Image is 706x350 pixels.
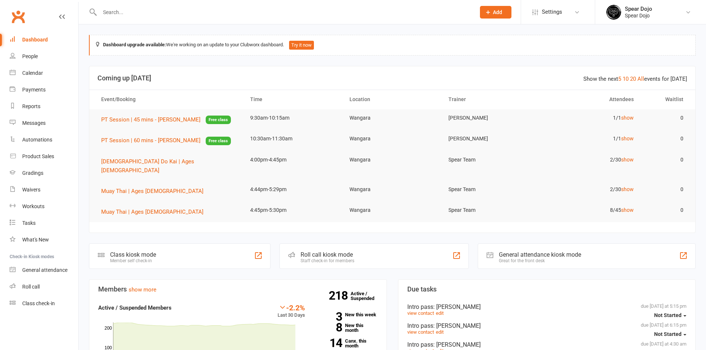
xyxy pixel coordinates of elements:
[316,337,342,349] strong: 14
[22,70,43,76] div: Calendar
[316,339,378,348] a: 14Canx. this month
[22,137,52,143] div: Automations
[101,209,203,215] span: Muay Thai | Ages [DEMOGRAPHIC_DATA]
[541,201,640,219] td: 8/45
[101,136,231,145] button: PT Session | 60 mins - [PERSON_NAME]Free class
[329,290,351,301] strong: 218
[22,120,46,126] div: Messages
[583,74,687,83] div: Show the next events for [DATE]
[541,181,640,198] td: 2/30
[101,116,200,123] span: PT Session | 45 mins - [PERSON_NAME]
[499,258,581,263] div: Great for the front desk
[22,267,67,273] div: General attendance
[436,310,444,316] a: edit
[442,109,541,127] td: [PERSON_NAME]
[499,251,581,258] div: General attendance kiosk mode
[343,151,442,169] td: Wangara
[630,76,636,82] a: 20
[407,322,687,329] div: Intro pass
[316,312,378,317] a: 3New this week
[10,262,78,279] a: General attendance kiosk mode
[101,157,237,175] button: [DEMOGRAPHIC_DATA] Do Kai | Ages [DEMOGRAPHIC_DATA]
[22,284,40,290] div: Roll call
[351,286,383,306] a: 218Active / Suspended
[640,181,690,198] td: 0
[343,130,442,147] td: Wangara
[129,286,156,293] a: show more
[654,309,686,322] button: Not Started
[289,41,314,50] button: Try it now
[10,215,78,231] a: Tasks
[541,130,640,147] td: 1/1
[110,251,156,258] div: Class kiosk mode
[407,286,687,293] h3: Due tasks
[101,115,231,124] button: PT Session | 45 mins - [PERSON_NAME]Free class
[343,201,442,219] td: Wangara
[654,331,682,337] span: Not Started
[103,42,166,47] strong: Dashboard upgrade available:
[243,181,343,198] td: 4:44pm-5:29pm
[278,303,305,311] div: -2.2%
[110,258,156,263] div: Member self check-in
[101,137,200,144] span: PT Session | 60 mins - [PERSON_NAME]
[22,203,44,209] div: Workouts
[640,130,690,147] td: 0
[97,74,687,82] h3: Coming up [DATE]
[22,220,36,226] div: Tasks
[10,65,78,81] a: Calendar
[640,151,690,169] td: 0
[316,322,342,333] strong: 8
[442,151,541,169] td: Spear Team
[621,136,634,141] a: show
[22,153,54,159] div: Product Sales
[621,157,634,163] a: show
[243,130,343,147] td: 10:30am-11:30am
[493,9,502,15] span: Add
[442,130,541,147] td: [PERSON_NAME]
[101,158,194,174] span: [DEMOGRAPHIC_DATA] Do Kai | Ages [DEMOGRAPHIC_DATA]
[10,165,78,181] a: Gradings
[22,187,40,193] div: Waivers
[640,201,690,219] td: 0
[541,90,640,109] th: Attendees
[316,323,378,333] a: 8New this month
[10,131,78,148] a: Automations
[22,300,55,306] div: Class check-in
[436,329,444,335] a: edit
[243,109,343,127] td: 9:30am-10:15am
[623,76,629,82] a: 10
[541,109,640,127] td: 1/1
[606,5,621,20] img: thumb_image1623745760.png
[301,258,354,263] div: Staff check-in for members
[101,188,203,194] span: Muay Thai | Ages [DEMOGRAPHIC_DATA]
[10,295,78,312] a: Class kiosk mode
[10,98,78,115] a: Reports
[206,137,231,145] span: Free class
[621,207,634,213] a: show
[407,329,434,335] a: view contact
[101,207,209,216] button: Muay Thai | Ages [DEMOGRAPHIC_DATA]
[10,48,78,65] a: People
[22,170,43,176] div: Gradings
[243,90,343,109] th: Time
[98,286,378,293] h3: Members
[10,81,78,98] a: Payments
[343,90,442,109] th: Location
[442,90,541,109] th: Trainer
[10,148,78,165] a: Product Sales
[301,251,354,258] div: Roll call kiosk mode
[621,115,634,121] a: show
[22,237,49,243] div: What's New
[442,201,541,219] td: Spear Team
[97,7,470,17] input: Search...
[22,53,38,59] div: People
[442,181,541,198] td: Spear Team
[343,109,442,127] td: Wangara
[640,109,690,127] td: 0
[480,6,511,19] button: Add
[206,116,231,124] span: Free class
[22,103,40,109] div: Reports
[637,76,644,82] a: All
[640,90,690,109] th: Waitlist
[542,4,562,20] span: Settings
